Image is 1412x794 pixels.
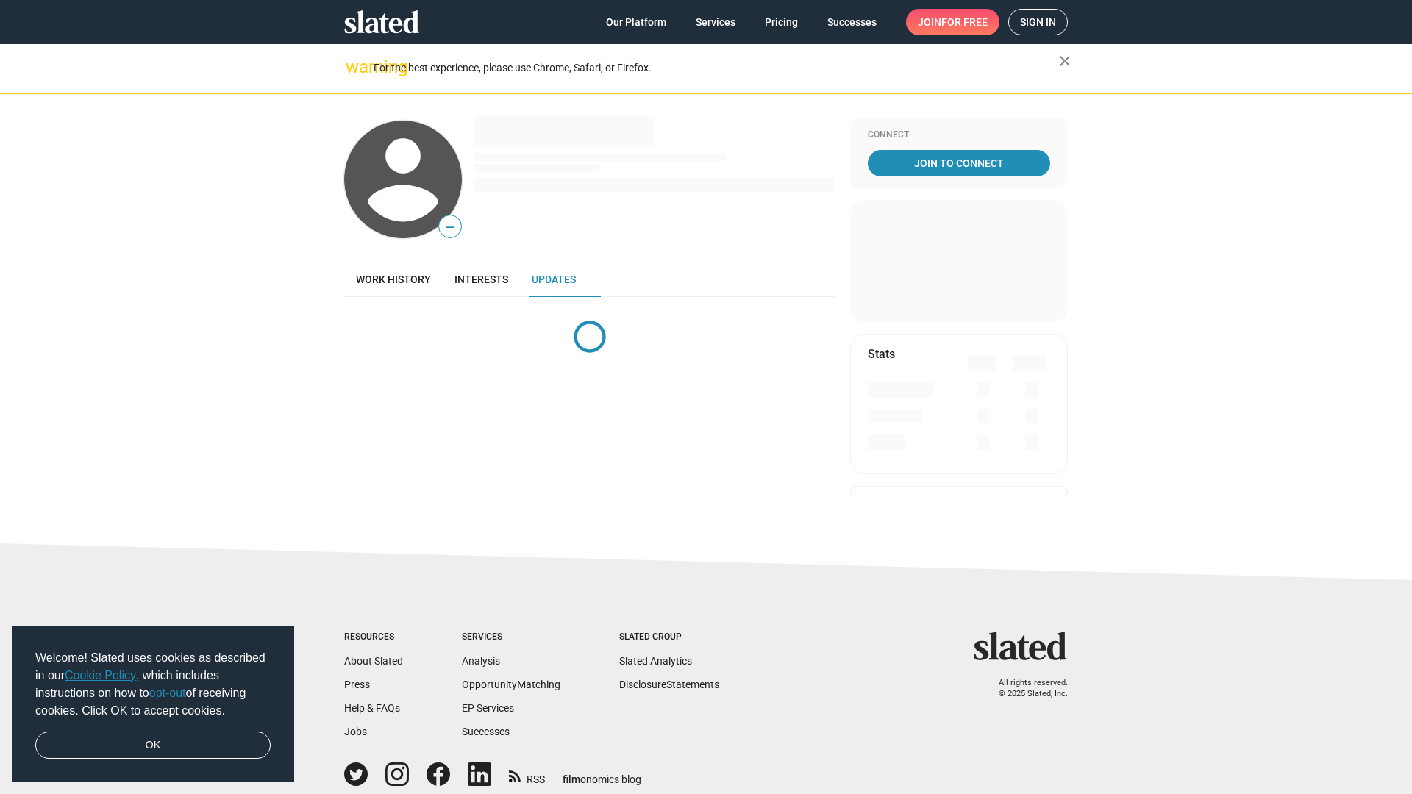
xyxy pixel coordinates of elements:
span: Successes [827,9,877,35]
a: Sign in [1008,9,1068,35]
span: Join To Connect [871,150,1047,176]
a: Jobs [344,726,367,737]
span: Services [696,9,735,35]
a: Successes [816,9,888,35]
a: Press [344,679,370,690]
mat-card-title: Stats [868,346,895,362]
div: Slated Group [619,632,719,643]
div: Resources [344,632,403,643]
a: OpportunityMatching [462,679,560,690]
a: Updates [520,262,588,297]
a: Join To Connect [868,150,1050,176]
span: Pricing [765,9,798,35]
a: Work history [344,262,443,297]
mat-icon: warning [346,58,363,76]
span: Sign in [1020,10,1056,35]
span: Work history [356,273,431,285]
a: dismiss cookie message [35,732,271,759]
a: Pricing [753,9,810,35]
div: cookieconsent [12,626,294,783]
a: About Slated [344,655,403,667]
a: Services [684,9,747,35]
span: Updates [532,273,576,285]
a: DisclosureStatements [619,679,719,690]
a: opt-out [149,687,186,699]
a: Our Platform [594,9,678,35]
a: filmonomics blog [563,761,641,787]
div: Connect [868,129,1050,141]
span: Welcome! Slated uses cookies as described in our , which includes instructions on how to of recei... [35,649,271,720]
a: Help & FAQs [344,702,400,714]
a: EP Services [462,702,514,714]
p: All rights reserved. © 2025 Slated, Inc. [983,678,1068,699]
span: Interests [454,273,508,285]
a: Cookie Policy [65,669,136,682]
a: Slated Analytics [619,655,692,667]
span: for free [941,9,988,35]
span: Our Platform [606,9,666,35]
a: RSS [509,764,545,787]
div: Services [462,632,560,643]
a: Interests [443,262,520,297]
a: Joinfor free [906,9,999,35]
span: film [563,773,580,785]
div: For the best experience, please use Chrome, Safari, or Firefox. [374,58,1059,78]
a: Analysis [462,655,500,667]
span: Join [918,9,988,35]
mat-icon: close [1056,52,1074,70]
span: — [439,218,461,237]
a: Successes [462,726,510,737]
